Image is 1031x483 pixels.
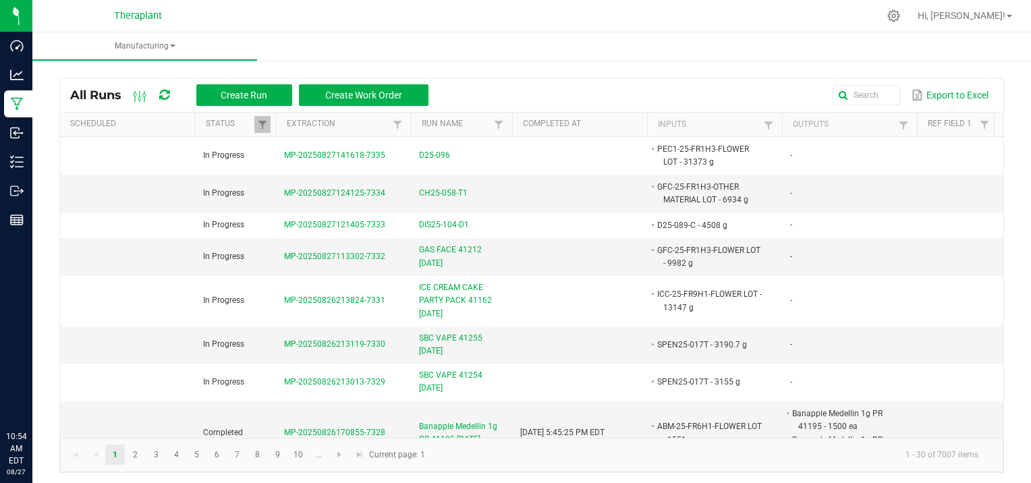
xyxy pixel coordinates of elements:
input: Search [833,85,900,105]
span: Completed [203,428,243,437]
a: Page 10 [289,445,308,465]
span: In Progress [203,150,244,160]
iframe: Resource center unread badge [40,373,56,389]
td: - [782,213,917,238]
span: MP-20250827121405-7333 [284,220,385,229]
span: Create Run [221,90,267,101]
inline-svg: Dashboard [10,39,24,53]
span: SBC VAPE 41255 [DATE] [419,332,504,358]
td: - [782,364,917,401]
a: Filter [491,116,507,133]
p: 10:54 AM EDT [6,430,26,467]
span: Manufacturing [32,40,257,52]
inline-svg: Analytics [10,68,24,82]
span: In Progress [203,339,244,349]
a: Completed AtSortable [523,119,642,130]
a: Page 3 [146,445,166,465]
span: In Progress [203,220,244,229]
a: Page 1 [105,445,125,465]
button: Export to Excel [908,84,992,107]
inline-svg: Manufacturing [10,97,24,111]
a: Filter [760,117,777,134]
span: MP-20250826213013-7329 [284,377,385,387]
li: ICC-25-FR9H1-FLOWER LOT - 13147 g [655,287,762,314]
kendo-pager-info: 1 - 30 of 7007 items [433,444,989,466]
td: - [782,137,917,175]
span: D25-096 [419,149,450,162]
button: Create Work Order [299,84,428,106]
span: Go to the last page [354,449,365,460]
a: Page 5 [187,445,206,465]
a: Filter [976,116,993,133]
a: Page 2 [126,445,145,465]
a: Page 7 [227,445,247,465]
li: Banapple Medellin 1g PR 41195 Overpack - 51 g [790,433,897,459]
inline-svg: Reports [10,213,24,227]
li: Banapple Medellin 1g PR 41195 - 1500 ea [790,407,897,433]
a: Ref Field 1Sortable [928,119,976,130]
span: Go to the next page [334,449,345,460]
a: Manufacturing [32,32,257,61]
span: DIS25-104-D1 [419,219,469,231]
iframe: Resource center [13,375,54,416]
a: Filter [254,116,271,133]
td: - [782,276,917,326]
li: SPEN25-017T - 3190.7 g [655,338,762,351]
span: CH25-058-T1 [419,187,468,200]
a: ScheduledSortable [70,119,190,130]
span: MP-20250827124125-7334 [284,188,385,198]
span: Hi, [PERSON_NAME]! [918,10,1005,21]
a: StatusSortable [206,119,254,130]
td: - [782,175,917,212]
inline-svg: Inventory [10,155,24,169]
inline-svg: Outbound [10,184,24,198]
span: SBC VAPE 41254 [DATE] [419,369,504,395]
a: Run NameSortable [422,119,490,130]
span: Theraplant [114,10,162,22]
button: Create Run [196,84,292,106]
span: MP-20250826170855-7328 [284,428,385,437]
a: Page 11 [309,445,329,465]
td: - [782,238,917,276]
a: Go to the last page [350,445,369,465]
li: D25-089-C - 4508 g [655,219,762,232]
a: Page 8 [248,445,267,465]
li: GFC-25-FR1H3-OTHER MATERIAL LOT - 6934 g [655,180,762,206]
span: MP-20250826213119-7330 [284,339,385,349]
a: Go to the next page [330,445,350,465]
a: ExtractionSortable [287,119,389,130]
div: All Runs [70,84,439,107]
span: In Progress [203,295,244,305]
a: Filter [895,117,912,134]
span: In Progress [203,252,244,261]
span: ICE CREAM CAKE PARTY PACK 41162 [DATE] [419,281,504,320]
kendo-pager: Current page: 1 [60,438,1003,472]
span: MP-20250827113302-7332 [284,252,385,261]
span: [DATE] 5:45:25 PM EDT [520,428,605,437]
li: PEC1-25-FR1H3-FLOWER LOT - 31373 g [655,142,762,169]
li: SPEN25-017T - 3155 g [655,375,762,389]
div: Manage settings [885,9,902,22]
a: Page 4 [167,445,186,465]
a: Filter [389,116,406,133]
th: Outputs [782,113,917,137]
span: Create Work Order [325,90,402,101]
span: MP-20250826213824-7331 [284,295,385,305]
span: In Progress [203,377,244,387]
span: In Progress [203,188,244,198]
span: Banapple Medellin 1g PR 41195 [DATE] [419,420,504,446]
inline-svg: Inbound [10,126,24,140]
th: Inputs [647,113,782,137]
td: - [782,326,917,364]
p: 08/27 [6,467,26,477]
li: GFC-25-FR1H3-FLOWER LOT - 9982 g [655,244,762,270]
span: MP-20250827141618-7335 [284,150,385,160]
li: ABM-25-FR6H1-FLOWER LOT - 1551 g [655,420,762,446]
span: GAS FACE 41212 [DATE] [419,244,504,269]
a: Page 9 [268,445,287,465]
a: Page 6 [207,445,227,465]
